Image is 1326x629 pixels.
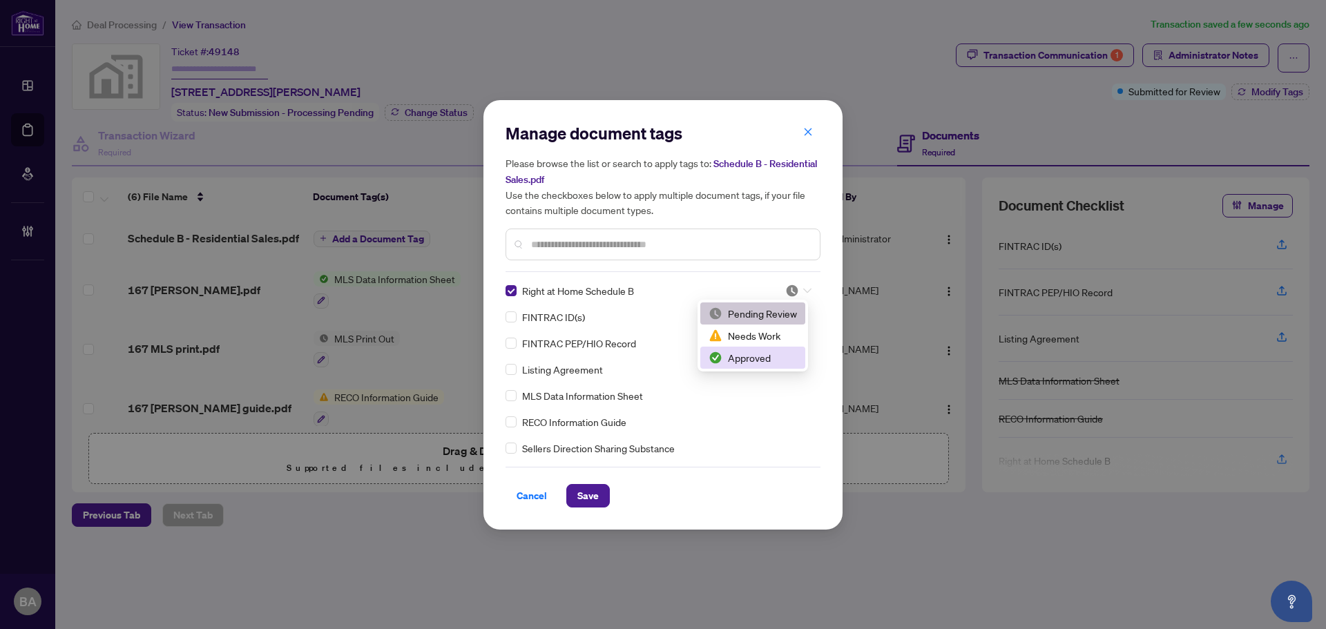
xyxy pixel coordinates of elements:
img: status [709,329,722,342]
span: MLS Data Information Sheet [522,388,643,403]
img: status [709,351,722,365]
span: Listing Agreement [522,362,603,377]
div: Approved [700,347,805,369]
button: Open asap [1271,581,1312,622]
h5: Please browse the list or search to apply tags to: Use the checkboxes below to apply multiple doc... [506,155,820,217]
div: Pending Review [709,306,797,321]
span: Schedule B - Residential Sales.pdf [506,157,817,186]
h2: Manage document tags [506,122,820,144]
div: Pending Review [700,302,805,325]
span: Save [577,485,599,507]
button: Cancel [506,484,558,507]
img: status [785,284,799,298]
div: Needs Work [709,328,797,343]
span: Sellers Direction Sharing Substance [522,441,675,456]
span: Pending Review [785,284,811,298]
img: status [709,307,722,320]
div: Needs Work [700,325,805,347]
span: Cancel [517,485,547,507]
button: Save [566,484,610,507]
div: Approved [709,350,797,365]
span: close [803,127,813,137]
span: FINTRAC ID(s) [522,309,585,325]
span: FINTRAC PEP/HIO Record [522,336,636,351]
span: RECO Information Guide [522,414,626,429]
span: Right at Home Schedule B [522,283,634,298]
